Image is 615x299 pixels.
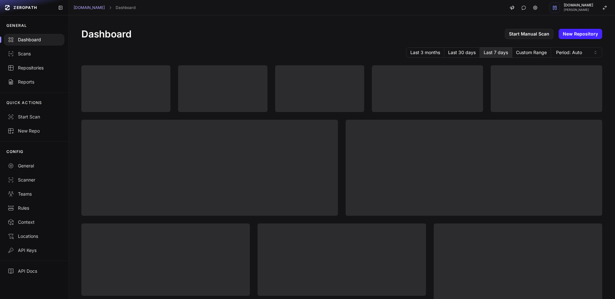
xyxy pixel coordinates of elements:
button: Last 3 months [406,47,444,58]
div: API Keys [8,247,61,254]
svg: caret sort, [593,50,598,55]
div: Start Scan [8,114,61,120]
div: Locations [8,233,61,239]
button: Last 30 days [444,47,480,58]
svg: chevron right, [108,5,112,10]
div: Repositories [8,65,61,71]
div: Teams [8,191,61,197]
div: API Docs [8,268,61,274]
span: ZEROPATH [13,5,37,10]
div: Rules [8,205,61,211]
a: ZEROPATH [3,3,53,13]
div: Scanner [8,177,61,183]
span: Period: Auto [556,49,582,56]
a: Start Manual Scan [505,29,553,39]
p: QUICK ACTIONS [6,100,42,105]
div: Context [8,219,61,225]
div: Reports [8,79,61,85]
p: GENERAL [6,23,27,28]
a: Dashboard [116,5,135,10]
h1: Dashboard [81,28,132,40]
a: New Repository [559,29,602,39]
div: Scans [8,51,61,57]
span: [DOMAIN_NAME] [564,4,593,7]
span: [PERSON_NAME] [564,8,593,12]
div: General [8,163,61,169]
nav: breadcrumb [74,5,135,10]
p: CONFIG [6,149,23,154]
a: [DOMAIN_NAME] [74,5,105,10]
button: Last 7 days [480,47,512,58]
div: New Repo [8,128,61,134]
div: Dashboard [8,36,61,43]
button: Custom Range [512,47,551,58]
